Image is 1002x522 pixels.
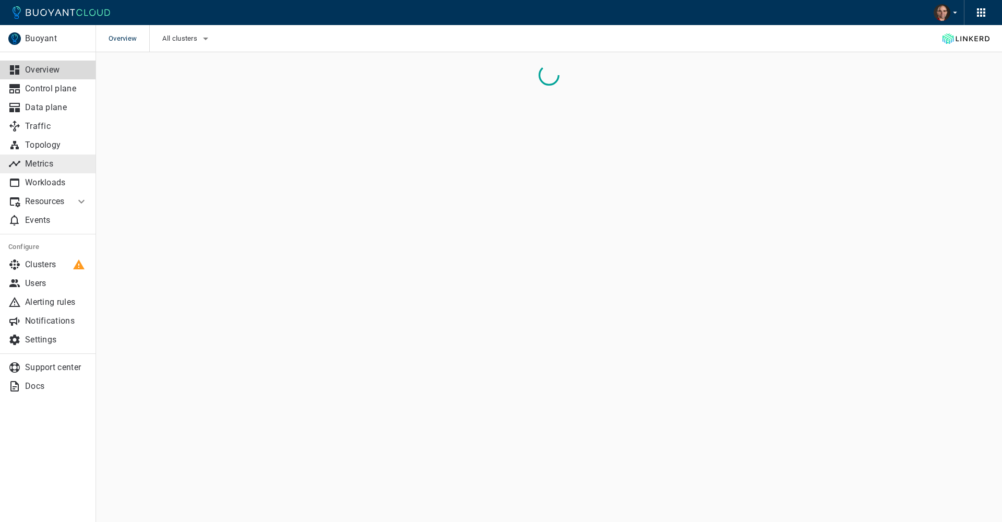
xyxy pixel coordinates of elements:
p: Resources [25,196,67,207]
p: Buoyant [25,33,87,44]
p: Data plane [25,102,88,113]
p: Users [25,278,88,289]
h5: Configure [8,243,88,251]
span: All clusters [162,34,199,43]
p: Metrics [25,159,88,169]
p: Docs [25,381,88,391]
img: Buoyant [8,32,21,45]
p: Overview [25,65,88,75]
p: Traffic [25,121,88,132]
p: Support center [25,362,88,373]
p: Control plane [25,84,88,94]
p: Clusters [25,259,88,270]
p: Notifications [25,316,88,326]
span: Overview [109,25,149,52]
p: Topology [25,140,88,150]
p: Settings [25,335,88,345]
p: Alerting rules [25,297,88,307]
button: All clusters [162,31,212,46]
p: Events [25,215,88,226]
p: Workloads [25,177,88,188]
img: Travis Beckham [934,4,950,21]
